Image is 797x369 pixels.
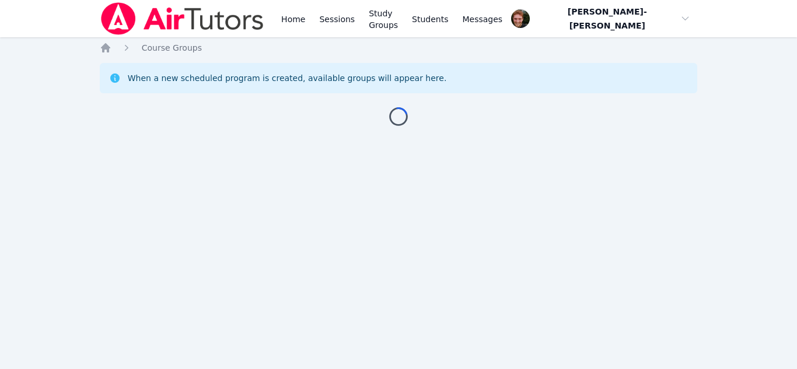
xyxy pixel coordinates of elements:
[100,2,265,35] img: Air Tutors
[142,43,202,52] span: Course Groups
[100,42,698,54] nav: Breadcrumb
[463,13,503,25] span: Messages
[142,42,202,54] a: Course Groups
[128,72,447,84] div: When a new scheduled program is created, available groups will appear here.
